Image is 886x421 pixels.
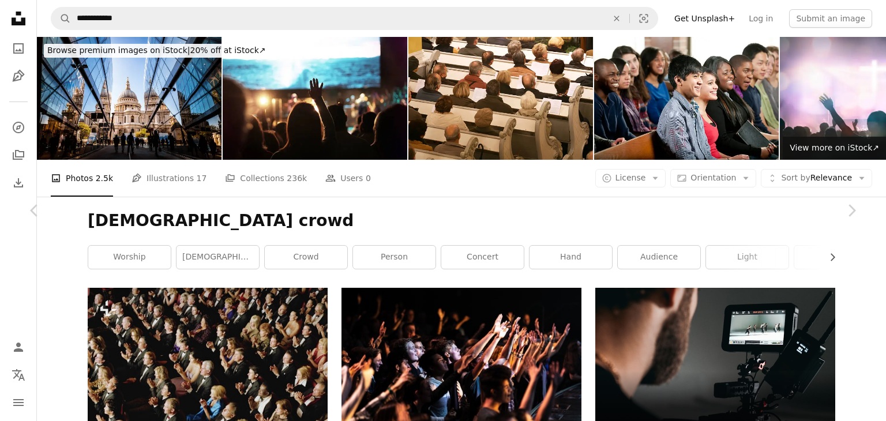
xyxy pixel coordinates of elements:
[781,172,852,184] span: Relevance
[794,246,877,269] a: music
[7,116,30,139] a: Explore
[287,172,307,185] span: 236k
[44,44,269,58] div: 20% off at iStock ↗
[408,37,593,160] img: Praying in a church
[670,169,756,187] button: Orientation
[341,362,581,373] a: people raising their hands during night time
[706,246,789,269] a: light
[37,37,221,160] img: Urban crowd and futuristic architecture in the city, London, UK
[761,169,872,187] button: Sort byRelevance
[132,160,207,197] a: Illustrations 17
[88,379,328,389] a: a crowd of people in suits and ties clapping
[325,160,371,197] a: Users 0
[265,246,347,269] a: crowd
[47,46,190,55] span: Browse premium images on iStock |
[604,7,629,29] button: Clear
[7,336,30,359] a: Log in / Sign up
[783,137,886,160] a: View more on iStock↗
[37,37,276,65] a: Browse premium images on iStock|20% off at iStock↗
[7,363,30,386] button: Language
[7,391,30,414] button: Menu
[7,37,30,60] a: Photos
[441,246,524,269] a: concert
[88,210,835,231] h1: [DEMOGRAPHIC_DATA] crowd
[366,172,371,185] span: 0
[7,65,30,88] a: Illustrations
[667,9,742,28] a: Get Unsplash+
[51,7,71,29] button: Search Unsplash
[88,246,171,269] a: worship
[595,169,666,187] button: License
[594,37,779,160] img: Church
[630,7,658,29] button: Visual search
[7,144,30,167] a: Collections
[817,155,886,266] a: Next
[742,9,780,28] a: Log in
[197,172,207,185] span: 17
[690,173,736,182] span: Orientation
[223,37,407,160] img: Church Worship Crowd
[781,173,810,182] span: Sort by
[51,7,658,30] form: Find visuals sitewide
[789,9,872,28] button: Submit an image
[225,160,307,197] a: Collections 236k
[615,173,646,182] span: License
[530,246,612,269] a: hand
[353,246,436,269] a: person
[177,246,259,269] a: [DEMOGRAPHIC_DATA]
[618,246,700,269] a: audience
[790,143,879,152] span: View more on iStock ↗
